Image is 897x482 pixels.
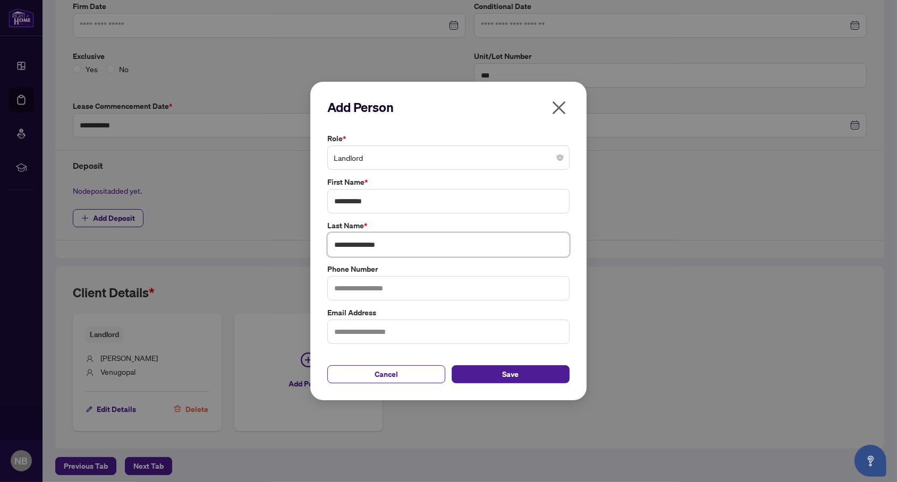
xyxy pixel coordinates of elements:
[327,307,570,319] label: Email Address
[327,133,570,144] label: Role
[375,366,398,383] span: Cancel
[327,176,570,188] label: First Name
[327,263,570,275] label: Phone Number
[557,154,563,161] span: close-circle
[551,99,568,116] span: close
[327,365,445,383] button: Cancel
[503,366,519,383] span: Save
[327,99,570,116] h2: Add Person
[327,220,570,231] label: Last Name
[854,445,886,477] button: Open asap
[334,148,563,168] span: Landlord
[452,365,570,383] button: Save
